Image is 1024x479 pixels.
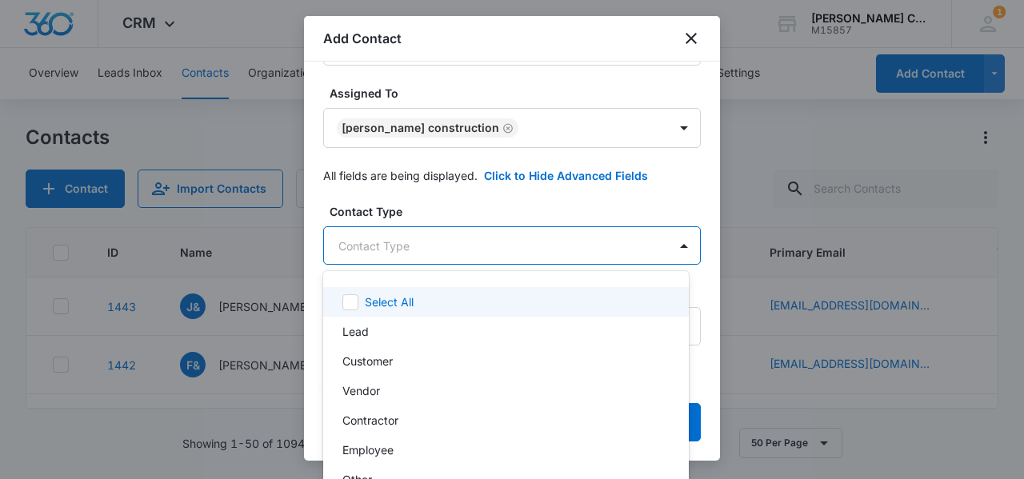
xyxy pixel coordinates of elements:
p: Employee [342,441,394,458]
p: Contractor [342,412,398,429]
p: Lead [342,323,369,340]
p: Select All [365,293,414,310]
p: Customer [342,353,393,369]
p: Vendor [342,382,380,399]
